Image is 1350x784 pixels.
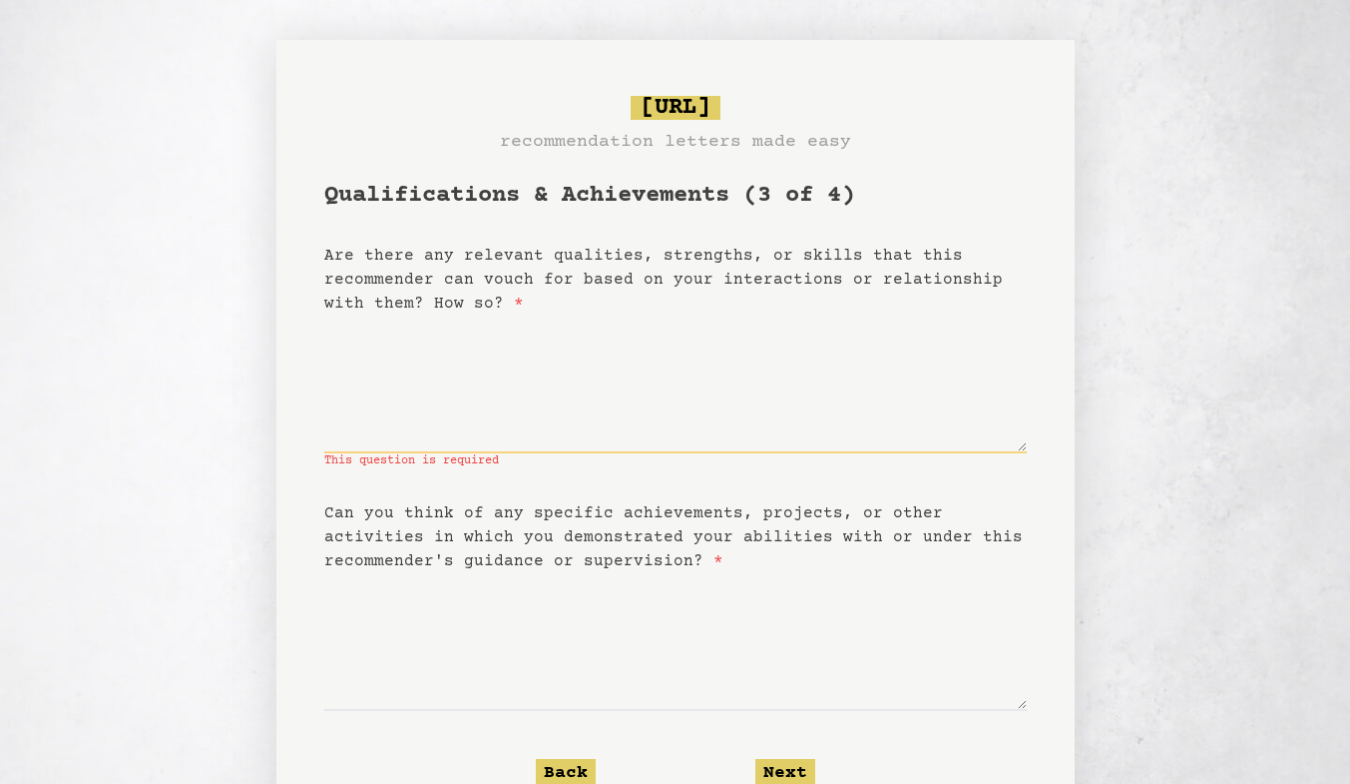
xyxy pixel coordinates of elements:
h3: recommendation letters made easy [500,128,851,156]
h1: Qualifications & Achievements (3 of 4) [324,180,1027,212]
label: Can you think of any specific achievements, projects, or other activities in which you demonstrat... [324,504,1023,570]
span: [URL] [631,96,720,120]
label: Are there any relevant qualities, strengths, or skills that this recommender can vouch for based ... [324,247,1003,313]
span: This question is required [324,453,1027,469]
